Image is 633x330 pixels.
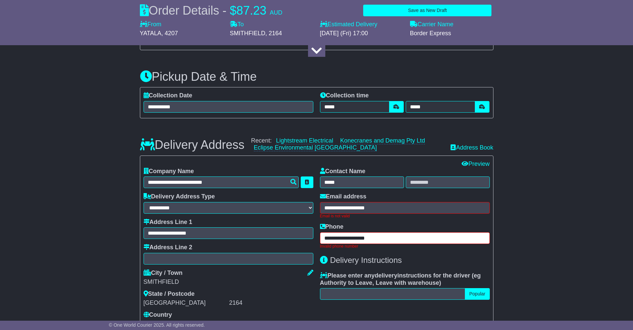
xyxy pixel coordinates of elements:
[140,30,161,37] span: YATALA
[140,70,493,83] h3: Pickup Date & Time
[144,278,313,286] div: SMITHFIELD
[320,244,490,249] div: Invalid phone number
[144,168,194,175] label: Company Name
[363,5,491,16] button: Save as New Draft
[254,144,377,151] a: Eclipse Environmental [GEOGRAPHIC_DATA]
[451,144,493,151] a: Address Book
[144,92,192,99] label: Collection Date
[410,30,493,37] div: Border Express
[320,272,490,286] label: Please enter any instructions for the driver ( )
[320,30,403,37] div: [DATE] (Fri) 17:00
[230,4,237,17] span: $
[144,219,192,226] label: Address Line 1
[144,311,172,319] label: Country
[140,138,245,152] h3: Delivery Address
[320,223,344,231] label: Phone
[270,9,282,16] span: AUD
[140,21,161,28] label: From
[144,244,192,251] label: Address Line 2
[140,3,282,18] div: Order Details -
[320,214,490,218] div: Email is not valid
[462,161,489,167] a: Preview
[144,290,195,298] label: State / Postcode
[265,30,282,37] span: , 2164
[410,21,454,28] label: Carrier Name
[109,322,205,328] span: © One World Courier 2025. All rights reserved.
[330,256,402,265] span: Delivery Instructions
[320,272,481,286] span: eg Authority to Leave, Leave with warehouse
[230,21,244,28] label: To
[320,193,367,200] label: Email address
[276,137,333,144] a: Lightstream Electrical
[144,270,183,277] label: City / Town
[229,299,313,307] div: 2164
[340,137,425,144] a: Konecranes and Demag Pty Ltd
[320,92,369,99] label: Collection time
[237,4,266,17] span: 87.23
[375,272,397,279] span: delivery
[144,299,228,307] div: [GEOGRAPHIC_DATA]
[144,193,215,200] label: Delivery Address Type
[230,30,265,37] span: SMITHFIELD
[465,288,489,300] button: Popular
[320,21,403,28] label: Estimated Delivery
[144,320,206,327] span: [GEOGRAPHIC_DATA]
[320,168,366,175] label: Contact Name
[251,137,444,152] div: Recent:
[161,30,178,37] span: , 4207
